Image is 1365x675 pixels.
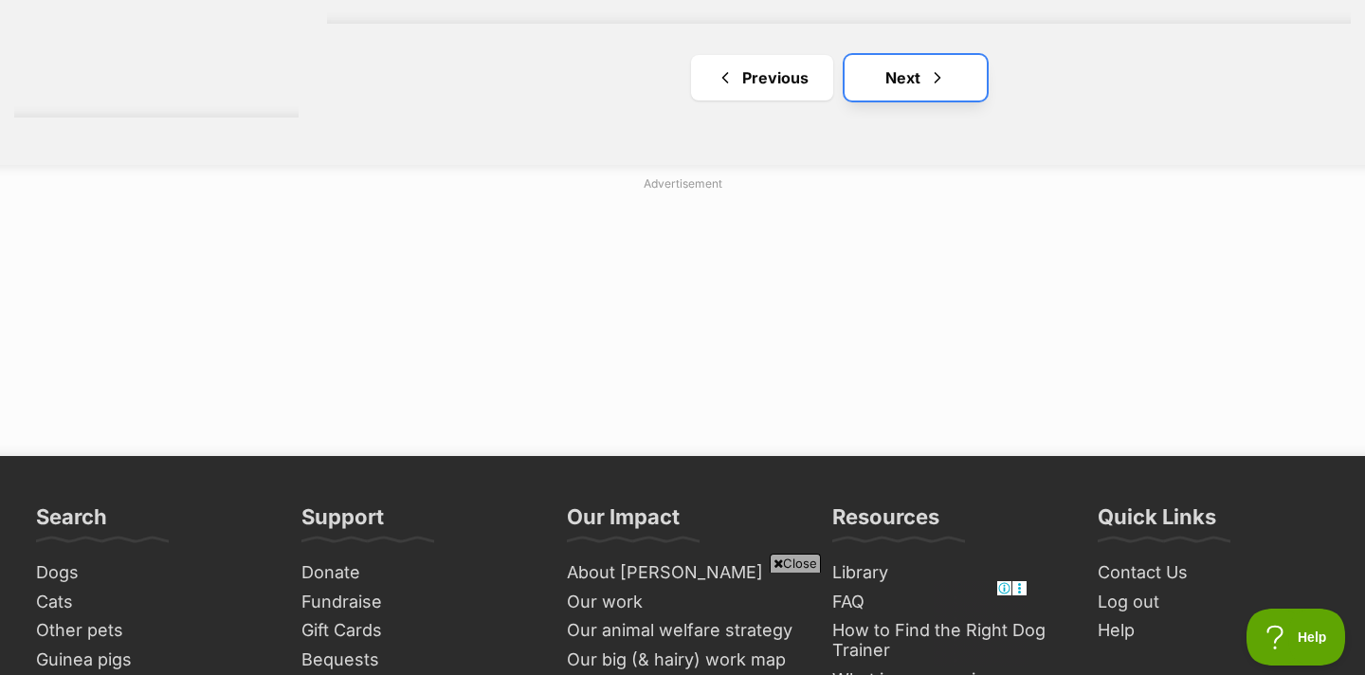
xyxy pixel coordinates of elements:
[28,588,275,617] a: Cats
[1098,503,1216,541] h3: Quick Links
[36,503,107,541] h3: Search
[1090,558,1337,588] a: Contact Us
[1247,609,1346,666] iframe: Help Scout Beacon - Open
[770,554,821,573] span: Close
[337,580,1028,666] iframe: Advertisement
[832,503,939,541] h3: Resources
[223,200,1142,437] iframe: Advertisement
[28,646,275,675] a: Guinea pigs
[28,616,275,646] a: Other pets
[327,55,1351,100] nav: Pagination
[294,616,540,646] a: Gift Cards
[1090,588,1337,617] a: Log out
[28,558,275,588] a: Dogs
[567,503,680,541] h3: Our Impact
[294,646,540,675] a: Bequests
[559,558,806,588] a: About [PERSON_NAME]
[845,55,987,100] a: Next page
[691,55,833,100] a: Previous page
[294,588,540,617] a: Fundraise
[1090,616,1337,646] a: Help
[825,558,1071,588] a: Library
[294,558,540,588] a: Donate
[301,503,384,541] h3: Support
